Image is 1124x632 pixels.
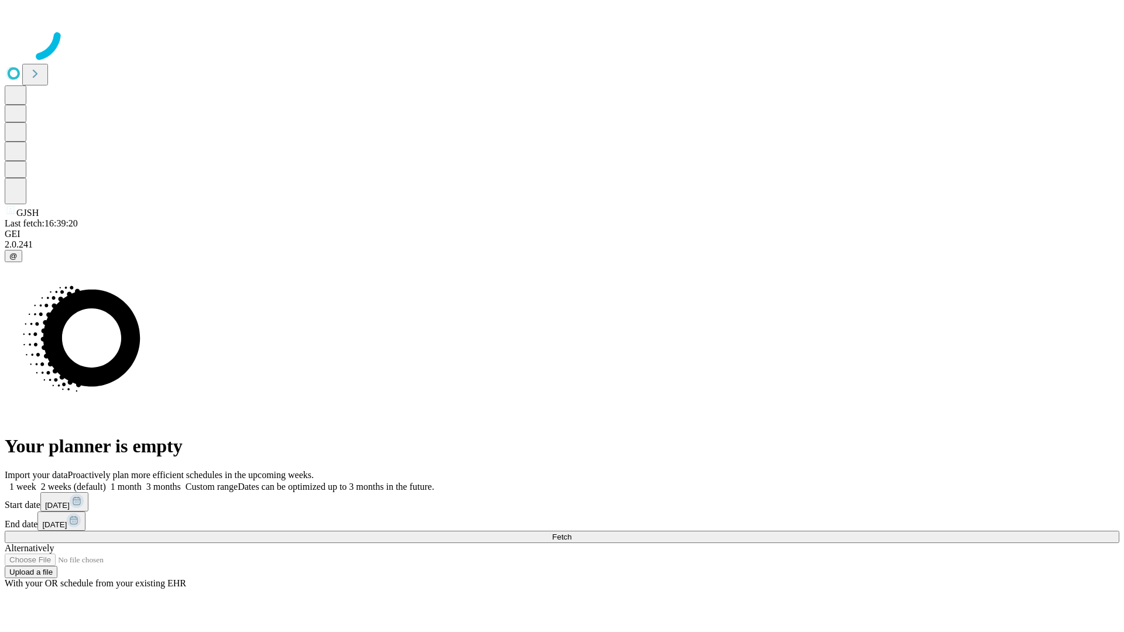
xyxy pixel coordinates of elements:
[9,482,36,492] span: 1 week
[16,208,39,218] span: GJSH
[5,239,1119,250] div: 2.0.241
[5,492,1119,511] div: Start date
[552,533,571,541] span: Fetch
[5,470,68,480] span: Import your data
[111,482,142,492] span: 1 month
[238,482,434,492] span: Dates can be optimized up to 3 months in the future.
[42,520,67,529] span: [DATE]
[40,492,88,511] button: [DATE]
[146,482,181,492] span: 3 months
[37,511,85,531] button: [DATE]
[5,435,1119,457] h1: Your planner is empty
[5,511,1119,531] div: End date
[41,482,106,492] span: 2 weeks (default)
[5,543,54,553] span: Alternatively
[68,470,314,480] span: Proactively plan more efficient schedules in the upcoming weeks.
[186,482,238,492] span: Custom range
[45,501,70,510] span: [DATE]
[5,531,1119,543] button: Fetch
[9,252,18,260] span: @
[5,218,78,228] span: Last fetch: 16:39:20
[5,250,22,262] button: @
[5,229,1119,239] div: GEI
[5,578,186,588] span: With your OR schedule from your existing EHR
[5,566,57,578] button: Upload a file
